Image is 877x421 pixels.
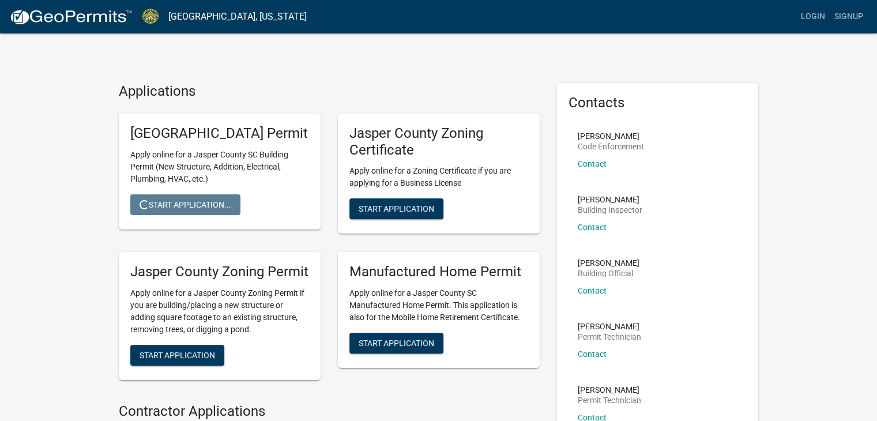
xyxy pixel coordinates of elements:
button: Start Application [130,345,224,366]
p: Building Official [578,269,639,277]
p: Building Inspector [578,206,642,214]
button: Start Application [349,198,443,219]
h5: Contacts [569,95,747,111]
a: Contact [578,286,607,295]
span: Start Application [359,204,434,213]
button: Start Application [349,333,443,354]
a: [GEOGRAPHIC_DATA], [US_STATE] [168,7,307,27]
a: Contact [578,223,607,232]
p: Apply online for a Zoning Certificate if you are applying for a Business License [349,165,528,189]
p: Permit Technician [578,333,641,341]
h5: Jasper County Zoning Permit [130,264,309,280]
a: Contact [578,349,607,359]
span: Start Application... [140,200,231,209]
h5: Manufactured Home Permit [349,264,528,280]
h4: Applications [119,83,540,100]
span: Start Application [140,351,215,360]
h5: Jasper County Zoning Certificate [349,125,528,159]
p: [PERSON_NAME] [578,259,639,267]
p: Apply online for a Jasper County SC Manufactured Home Permit. This application is also for the Mo... [349,287,528,324]
a: Login [796,6,830,28]
h5: [GEOGRAPHIC_DATA] Permit [130,125,309,142]
img: Jasper County, South Carolina [142,9,159,24]
p: Apply online for a Jasper County Zoning Permit if you are building/placing a new structure or add... [130,287,309,336]
a: Signup [830,6,868,28]
h4: Contractor Applications [119,403,540,420]
p: Code Enforcement [578,142,644,151]
a: Contact [578,159,607,168]
p: [PERSON_NAME] [578,196,642,204]
button: Start Application... [130,194,240,215]
p: [PERSON_NAME] [578,386,641,394]
p: [PERSON_NAME] [578,322,641,330]
p: Permit Technician [578,396,641,404]
p: Apply online for a Jasper County SC Building Permit (New Structure, Addition, Electrical, Plumbin... [130,149,309,185]
wm-workflow-list-section: Applications [119,83,540,389]
span: Start Application [359,339,434,348]
p: [PERSON_NAME] [578,132,644,140]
